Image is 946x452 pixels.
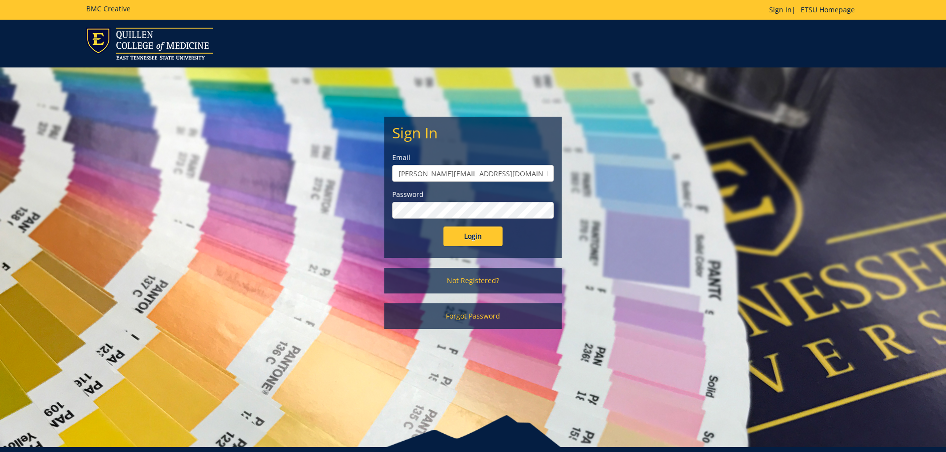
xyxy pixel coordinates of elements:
a: Forgot Password [384,303,562,329]
input: Login [443,226,503,246]
a: Sign In [769,5,792,14]
h2: Sign In [392,125,554,141]
a: ETSU Homepage [796,5,860,14]
label: Password [392,190,554,199]
label: Email [392,153,554,162]
h5: BMC Creative [86,5,131,12]
img: ETSU logo [86,28,213,60]
p: | [769,5,860,15]
a: Not Registered? [384,268,562,293]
